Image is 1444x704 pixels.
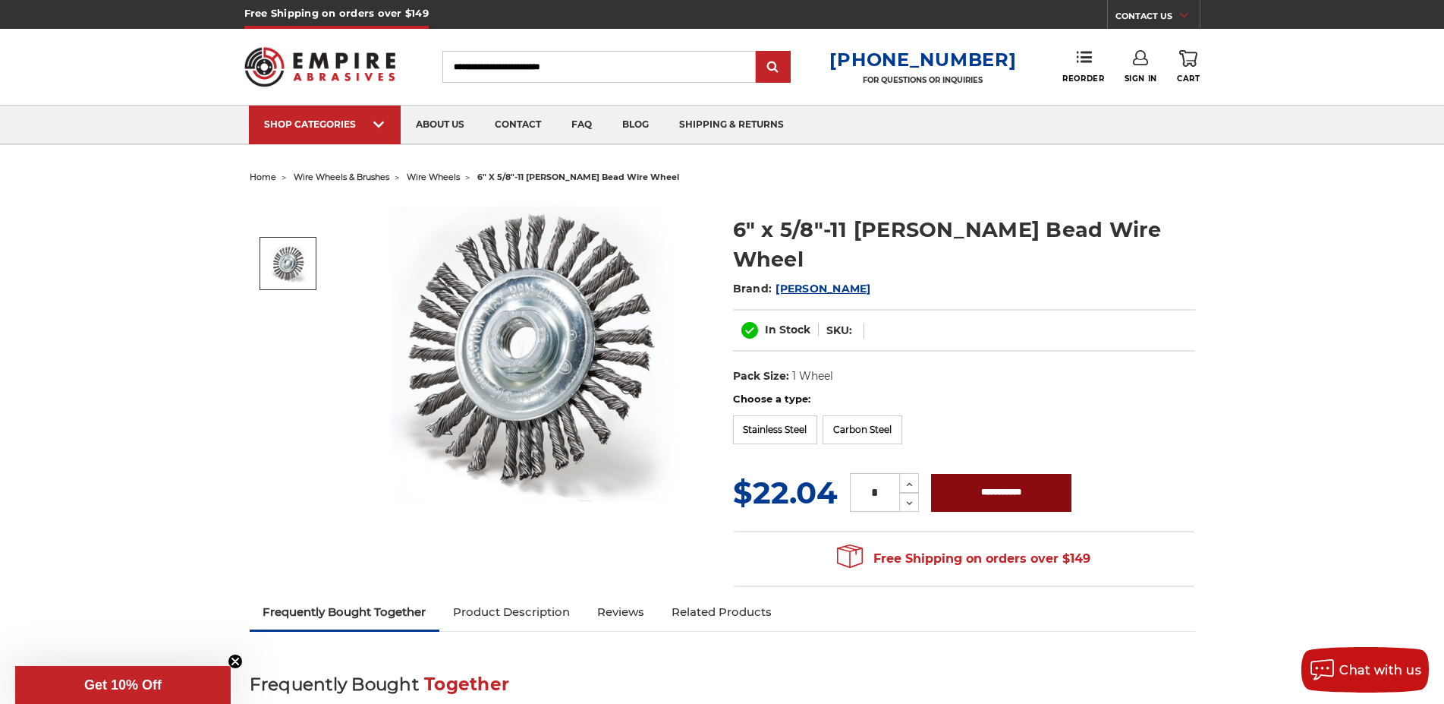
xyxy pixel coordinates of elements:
[294,172,389,182] a: wire wheels & brushes
[424,674,509,695] span: Together
[250,172,276,182] a: home
[733,474,838,511] span: $22.04
[775,282,870,295] a: [PERSON_NAME]
[733,282,772,295] span: Brand:
[439,595,584,629] a: Product Description
[407,172,460,182] a: wire wheels
[1125,74,1157,84] span: Sign In
[401,106,480,144] a: about us
[1177,74,1200,84] span: Cart
[480,106,556,144] a: contact
[379,199,683,503] img: 6" x 5/8"-11 Stringer Bead Wire Wheel
[1115,8,1200,29] a: CONTACT US
[228,654,243,669] button: Close teaser
[250,595,440,629] a: Frequently Bought Together
[758,52,788,83] input: Submit
[607,106,664,144] a: blog
[829,49,1016,71] a: [PHONE_NUMBER]
[733,368,789,384] dt: Pack Size:
[792,368,833,384] dd: 1 Wheel
[269,245,307,283] img: 6" x 5/8"-11 Stringer Bead Wire Wheel
[1062,50,1104,83] a: Reorder
[1062,74,1104,84] span: Reorder
[1339,663,1421,677] span: Chat with us
[477,172,679,182] span: 6" x 5/8"-11 [PERSON_NAME] bead wire wheel
[765,323,810,336] span: In Stock
[264,118,385,130] div: SHOP CATEGORIES
[556,106,607,144] a: faq
[1301,647,1429,693] button: Chat with us
[664,106,799,144] a: shipping & returns
[15,666,231,704] div: Get 10% OffClose teaser
[250,674,419,695] span: Frequently Bought
[829,75,1016,85] p: FOR QUESTIONS OR INQUIRIES
[733,392,1195,407] label: Choose a type:
[1177,50,1200,84] a: Cart
[244,37,396,96] img: Empire Abrasives
[84,677,162,693] span: Get 10% Off
[733,215,1195,274] h1: 6" x 5/8"-11 [PERSON_NAME] Bead Wire Wheel
[584,595,658,629] a: Reviews
[826,323,852,339] dt: SKU:
[658,595,785,629] a: Related Products
[837,544,1090,574] span: Free Shipping on orders over $149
